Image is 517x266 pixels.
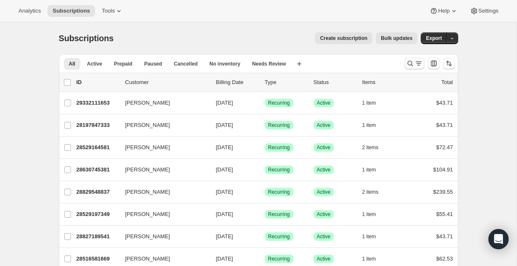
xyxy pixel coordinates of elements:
button: [PERSON_NAME] [120,163,204,176]
button: 1 item [362,231,385,242]
button: 2 items [362,142,388,153]
span: $239.55 [433,189,453,195]
button: [PERSON_NAME] [120,119,204,132]
button: 1 item [362,97,385,109]
p: 28529164581 [76,143,119,152]
span: All [69,61,75,67]
div: Open Intercom Messenger [488,229,509,249]
span: Recurring [268,255,290,262]
span: $43.71 [436,233,453,240]
p: Billing Date [216,78,258,87]
div: 28529197349[PERSON_NAME][DATE]SuccessRecurringSuccessActive1 item$55.41 [76,208,453,220]
span: Paused [144,61,162,67]
p: ID [76,78,119,87]
span: Active [317,255,331,262]
span: Subscriptions [53,8,90,14]
p: 28516581669 [76,255,119,263]
button: [PERSON_NAME] [120,185,204,199]
span: Active [317,166,331,173]
span: [PERSON_NAME] [125,255,170,263]
button: 2 items [362,186,388,198]
span: Help [438,8,449,14]
span: Active [317,233,331,240]
span: Active [87,61,102,67]
span: $72.47 [436,144,453,150]
button: Subscriptions [47,5,95,17]
span: Needs Review [252,61,286,67]
div: 28829548837[PERSON_NAME][DATE]SuccessRecurringSuccessActive2 items$239.55 [76,186,453,198]
span: Bulk updates [381,35,412,42]
span: $104.91 [433,166,453,173]
span: $55.41 [436,211,453,217]
p: 28827189541 [76,232,119,241]
button: Search and filter results [404,58,425,69]
button: Tools [97,5,128,17]
p: 28529197349 [76,210,119,219]
p: 28630745381 [76,166,119,174]
p: Total [441,78,453,87]
button: Sort the results [443,58,455,69]
button: Analytics [13,5,46,17]
button: [PERSON_NAME] [120,208,204,221]
p: 28197847333 [76,121,119,129]
span: [DATE] [216,144,233,150]
span: [PERSON_NAME] [125,99,170,107]
span: 2 items [362,189,379,195]
button: [PERSON_NAME] [120,96,204,110]
span: Active [317,122,331,129]
span: Cancelled [174,61,198,67]
span: [PERSON_NAME] [125,121,170,129]
p: Customer [125,78,209,87]
div: 28197847333[PERSON_NAME][DATE]SuccessRecurringSuccessActive1 item$43.71 [76,119,453,131]
span: [DATE] [216,100,233,106]
button: Bulk updates [376,32,417,44]
button: Export [421,32,447,44]
p: 29332111653 [76,99,119,107]
button: Settings [465,5,504,17]
button: [PERSON_NAME] [120,141,204,154]
button: Create new view [293,58,306,70]
span: Recurring [268,211,290,218]
span: [PERSON_NAME] [125,232,170,241]
span: Create subscription [320,35,367,42]
span: Tools [102,8,115,14]
span: 2 items [362,144,379,151]
div: 28516581669[PERSON_NAME][DATE]SuccessRecurringSuccessActive1 item$62.53 [76,253,453,265]
span: No inventory [209,61,240,67]
span: [DATE] [216,166,233,173]
button: Help [425,5,463,17]
span: Prepaid [114,61,132,67]
span: Recurring [268,144,290,151]
button: [PERSON_NAME] [120,252,204,266]
button: [PERSON_NAME] [120,230,204,243]
div: 28827189541[PERSON_NAME][DATE]SuccessRecurringSuccessActive1 item$43.71 [76,231,453,242]
span: 1 item [362,166,376,173]
span: [PERSON_NAME] [125,166,170,174]
div: IDCustomerBilling DateTypeStatusItemsTotal [76,78,453,87]
p: Status [314,78,356,87]
span: Active [317,211,331,218]
span: [DATE] [216,189,233,195]
span: Recurring [268,122,290,129]
span: Active [317,144,331,151]
span: [DATE] [216,211,233,217]
span: Analytics [18,8,41,14]
span: Recurring [268,166,290,173]
div: Type [265,78,307,87]
span: Settings [478,8,499,14]
button: Customize table column order and visibility [428,58,440,69]
span: [PERSON_NAME] [125,143,170,152]
button: 1 item [362,253,385,265]
span: Subscriptions [59,34,114,43]
span: 1 item [362,211,376,218]
span: [DATE] [216,255,233,262]
button: 1 item [362,119,385,131]
span: Recurring [268,189,290,195]
div: 29332111653[PERSON_NAME][DATE]SuccessRecurringSuccessActive1 item$43.71 [76,97,453,109]
button: Create subscription [315,32,372,44]
span: $43.71 [436,100,453,106]
span: Export [426,35,442,42]
span: [DATE] [216,122,233,128]
span: 1 item [362,255,376,262]
span: 1 item [362,233,376,240]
